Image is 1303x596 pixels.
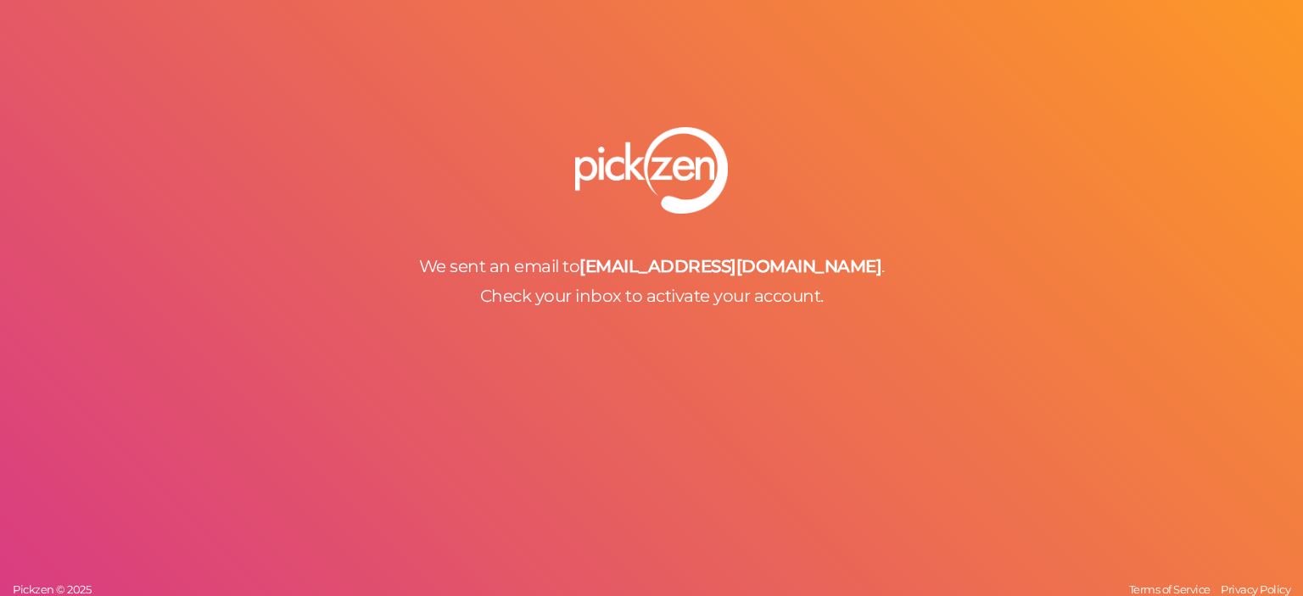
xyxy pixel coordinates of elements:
[1125,582,1215,596] a: Terms of Service
[480,286,824,306] span: Check your inbox to activate your account.
[579,256,881,276] b: [EMAIL_ADDRESS][DOMAIN_NAME]
[1129,582,1211,596] span: Terms of Service
[881,256,885,276] span: .
[1221,582,1290,596] span: Privacy Policy
[1216,582,1295,596] a: Privacy Policy
[8,582,95,596] a: Pickzen © 2025
[419,256,580,276] span: We sent an email to
[575,127,728,214] img: pz-logo-white.png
